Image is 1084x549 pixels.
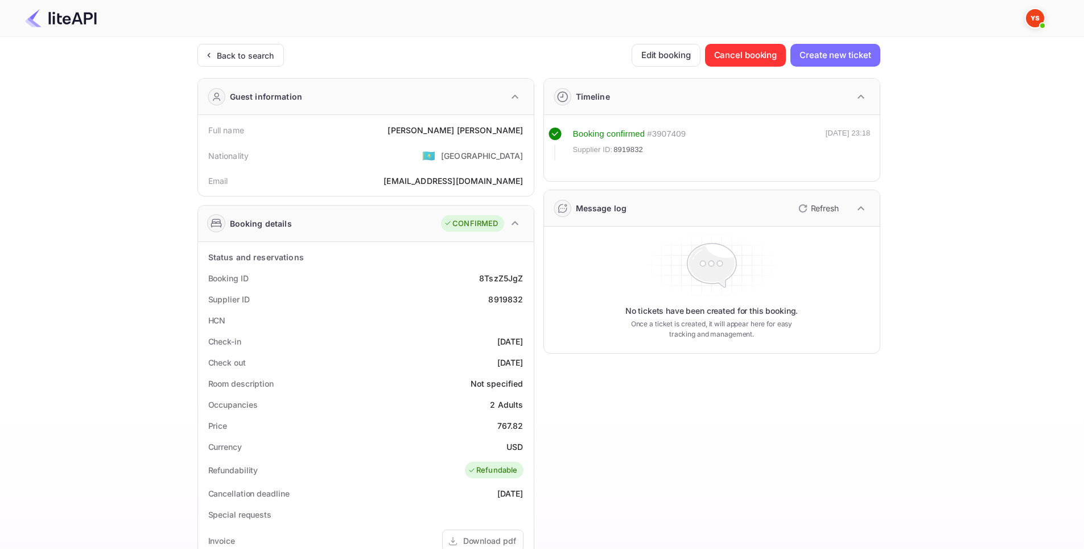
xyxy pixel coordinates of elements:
div: Booking ID [208,272,249,284]
div: Special requests [208,509,271,521]
div: Back to search [217,50,274,62]
div: Not specified [471,378,524,390]
div: [DATE] [497,487,524,499]
div: CONFIRMED [444,218,498,230]
p: Refresh [811,202,839,214]
div: [DATE] [497,335,524,347]
div: 767.82 [497,420,524,432]
div: [DATE] 23:18 [826,128,871,161]
div: Message log [576,202,627,214]
button: Edit booking [632,44,700,67]
div: HCN [208,314,226,326]
button: Create new ticket [790,44,880,67]
span: Supplier ID: [573,144,613,155]
div: Cancellation deadline [208,487,290,499]
div: Nationality [208,150,249,162]
div: [DATE] [497,357,524,368]
div: [PERSON_NAME] [PERSON_NAME] [388,124,523,136]
div: Check-in [208,335,241,347]
div: Currency [208,441,242,453]
div: 8919832 [488,293,523,305]
p: Once a ticket is created, it will appear here for easy tracking and management. [622,319,802,339]
span: United States [422,145,435,166]
div: Room description [208,378,274,390]
div: Refundable [468,465,518,476]
div: Timeline [576,91,610,103]
p: No tickets have been created for this booking. [625,305,798,317]
div: Full name [208,124,244,136]
div: Refundability [208,464,258,476]
button: Cancel booking [705,44,786,67]
div: 2 Adults [490,399,523,411]
div: [GEOGRAPHIC_DATA] [441,150,524,162]
div: [EMAIL_ADDRESS][DOMAIN_NAME] [384,175,523,187]
div: Occupancies [208,399,258,411]
div: Status and reservations [208,251,304,263]
button: Refresh [792,199,843,218]
div: Email [208,175,228,187]
div: Supplier ID [208,293,250,305]
img: LiteAPI Logo [25,9,97,27]
div: Price [208,420,228,432]
div: 8TszZ5JgZ [479,272,523,284]
div: Booking details [230,218,292,230]
div: Guest information [230,91,303,103]
span: 8919832 [613,144,643,155]
div: USD [506,441,523,453]
img: Yandex Support [1026,9,1044,27]
div: Download pdf [463,535,516,547]
div: Booking confirmed [573,128,645,141]
div: Check out [208,357,246,368]
div: Invoice [208,535,235,547]
div: # 3907409 [647,128,686,141]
